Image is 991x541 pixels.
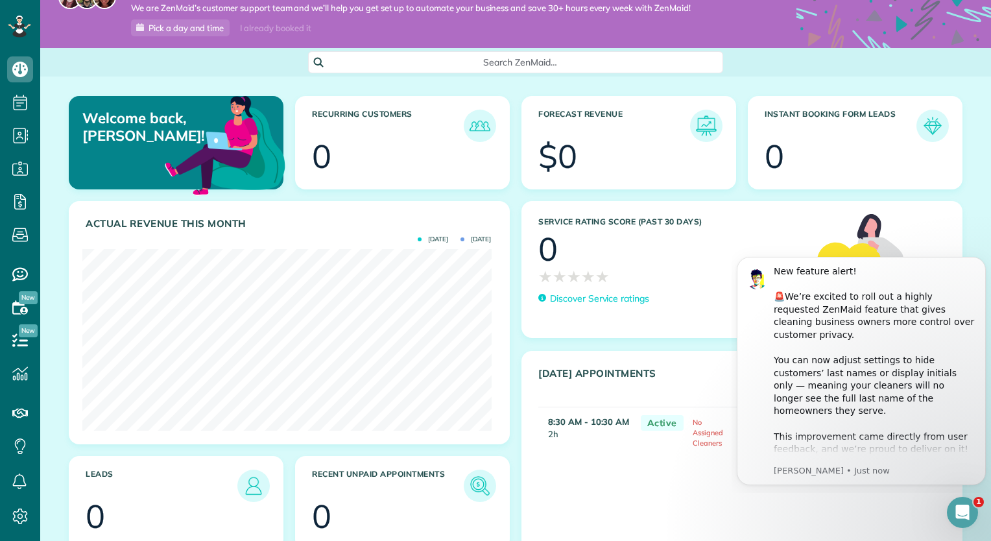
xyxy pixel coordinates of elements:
a: Pick a day and time [131,19,230,36]
h3: Actual Revenue this month [86,218,496,230]
span: ★ [538,265,553,288]
strong: 8:30 AM - 10:30 AM [548,416,629,427]
span: New [19,291,38,304]
img: icon_form_leads-04211a6a04a5b2264e4ee56bc0799ec3eb69b7e499cbb523a139df1d13a81ae0.png [920,113,946,139]
p: Discover Service ratings [550,292,649,306]
h3: Forecast Revenue [538,110,690,142]
span: ★ [595,265,610,288]
div: 0 [765,140,784,173]
img: icon_forecast_revenue-8c13a41c7ed35a8dcfafea3cbb826a0462acb37728057bba2d056411b612bbbe.png [693,113,719,139]
span: No Assigned Cleaners [693,418,723,448]
span: We are ZenMaid’s customer support team and we’ll help you get set up to automate your business an... [131,3,691,14]
h3: Service Rating score (past 30 days) [538,217,804,226]
h3: Recent unpaid appointments [312,470,464,502]
td: 2h [538,407,634,453]
h3: Recurring Customers [312,110,464,142]
img: icon_leads-1bed01f49abd5b7fead27621c3d59655bb73ed531f8eeb49469d10e621d6b896.png [241,473,267,499]
span: ★ [553,265,567,288]
h3: Leads [86,470,237,502]
span: ★ [567,265,581,288]
p: Welcome back, [PERSON_NAME]! [82,110,213,144]
span: Active [641,415,684,431]
div: 0 [312,140,331,173]
div: 0 [312,500,331,533]
span: [DATE] [460,236,491,243]
img: icon_unpaid_appointments-47b8ce3997adf2238b356f14209ab4cced10bd1f174958f3ca8f1d0dd7fffeee.png [467,473,493,499]
span: ★ [581,265,595,288]
div: I already booked it [232,20,318,36]
div: $0 [538,140,577,173]
img: dashboard_welcome-42a62b7d889689a78055ac9021e634bf52bae3f8056760290aed330b23ab8690.png [162,81,288,207]
img: icon_recurring_customers-cf858462ba22bcd05b5a5880d41d6543d210077de5bb9ebc9590e49fd87d84ed.png [467,113,493,139]
span: New [19,324,38,337]
span: Pick a day and time [149,23,224,33]
div: New feature alert! ​ 🚨We’re excited to roll out a highly requested ZenMaid feature that gives cle... [42,20,245,325]
a: Discover Service ratings [538,292,649,306]
span: 1 [973,497,984,507]
iframe: Intercom live chat [947,497,978,528]
div: 0 [538,233,558,265]
span: [DATE] [418,236,448,243]
p: Message from Alexandre, sent Just now [42,220,245,232]
iframe: Intercom notifications message [732,245,991,493]
h3: [DATE] Appointments [538,368,913,397]
h3: Instant Booking Form Leads [765,110,916,142]
div: 0 [86,500,105,533]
